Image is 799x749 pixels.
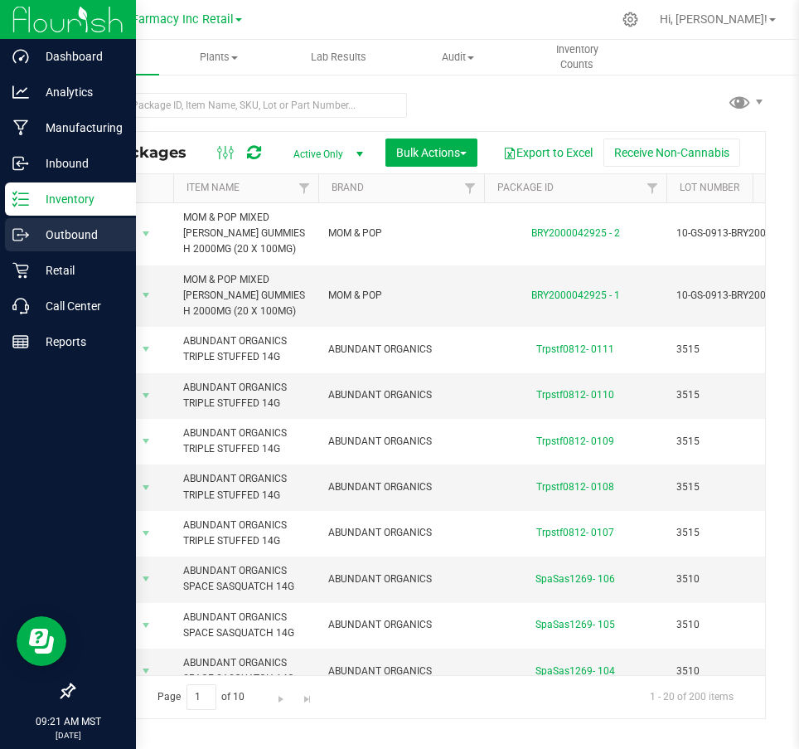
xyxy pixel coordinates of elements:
a: Trpstf0812- 0109 [536,435,614,447]
span: ABUNDANT ORGANICS [328,571,474,587]
span: ABUNDANT ORGANICS [328,664,474,679]
p: Reports [29,332,128,352]
a: Trpstf0812- 0108 [536,481,614,493]
span: 10-GS-0913-BRY2000 [676,288,781,304]
iframe: Resource center [17,616,66,666]
span: 3510 [676,571,781,587]
span: 1 - 20 of 200 items [637,684,747,709]
a: SpaSas1269- 104 [535,665,615,677]
inline-svg: Call Center [12,298,29,314]
span: ABUNDANT ORGANICS TRIPLE STUFFED 14G [183,426,308,457]
a: Plants [159,40,278,75]
span: Page of 10 [143,684,259,710]
span: select [136,476,157,499]
span: ABUNDANT ORGANICS [328,342,474,357]
span: 3515 [676,342,781,357]
a: BRY2000042925 - 2 [531,227,620,239]
span: All Packages [86,143,203,162]
inline-svg: Retail [12,262,29,279]
span: 10-GS-0913-BRY2000 [676,226,781,241]
span: Hi, [PERSON_NAME]! [660,12,768,26]
p: [DATE] [7,729,128,742]
a: Audit [398,40,517,75]
span: select [136,659,157,683]
span: MOM & POP MIXED [PERSON_NAME] GUMMIES H 2000MG (20 X 100MG) [183,210,308,258]
span: ABUNDANT ORGANICS TRIPLE STUFFED 14G [183,518,308,549]
span: 3510 [676,617,781,633]
inline-svg: Dashboard [12,48,29,65]
span: MOM & POP MIXED [PERSON_NAME] GUMMIES H 2000MG (20 X 100MG) [183,272,308,320]
button: Bulk Actions [385,139,477,167]
p: Outbound [29,225,128,245]
a: Lot Number [680,182,739,193]
a: Trpstf0812- 0107 [536,527,614,538]
p: Dashboard [29,46,128,66]
span: ABUNDANT ORGANICS [328,479,474,495]
span: Lab Results [288,50,389,65]
a: Inventory Counts [517,40,637,75]
span: select [136,384,157,407]
span: ABUNDANT ORGANICS TRIPLE STUFFED 14G [183,471,308,503]
span: ABUNDANT ORGANICS SPACE SASQUATCH 14G [183,610,308,641]
span: select [136,338,157,361]
input: Search Package ID, Item Name, SKU, Lot or Part Number... [73,93,407,118]
span: MOM & POP [328,226,474,241]
span: 3515 [676,387,781,403]
input: 1 [186,684,216,710]
span: 3515 [676,434,781,450]
span: Audit [399,50,516,65]
inline-svg: Outbound [12,226,29,243]
p: Call Center [29,296,128,316]
span: Globe Farmacy Inc Retail [97,12,234,27]
a: Brand [332,182,364,193]
inline-svg: Inventory [12,191,29,207]
button: Receive Non-Cannabis [603,139,740,167]
span: ABUNDANT ORGANICS SPACE SASQUATCH 14G [183,655,308,687]
span: ABUNDANT ORGANICS [328,525,474,541]
div: Manage settings [620,12,641,27]
span: Plants [160,50,278,65]
span: select [136,284,157,307]
span: MOM & POP [328,288,474,304]
p: 09:21 AM MST [7,714,128,729]
a: Trpstf0812- 0111 [536,343,614,355]
span: 3510 [676,664,781,679]
a: Go to the last page [295,684,319,707]
span: select [136,614,157,637]
inline-svg: Inbound [12,155,29,172]
a: Item Name [186,182,240,193]
span: ABUNDANT ORGANICS SPACE SASQUATCH 14G [183,563,308,595]
a: Go to the next page [269,684,293,707]
a: Package ID [497,182,554,193]
span: ABUNDANT ORGANICS TRIPLE STUFFED 14G [183,380,308,411]
span: 3515 [676,525,781,541]
a: SpaSas1269- 105 [535,619,615,630]
p: Inventory [29,189,128,209]
a: Filter [291,174,318,202]
a: SpaSas1269- 106 [535,573,615,585]
span: ABUNDANT ORGANICS TRIPLE STUFFED 14G [183,333,308,365]
span: Bulk Actions [396,146,467,159]
inline-svg: Analytics [12,84,29,100]
span: select [136,222,157,246]
a: Filter [457,174,484,202]
p: Analytics [29,82,128,102]
a: Trpstf0812- 0110 [536,389,614,401]
a: Lab Results [278,40,398,75]
p: Inbound [29,153,128,173]
inline-svg: Manufacturing [12,119,29,136]
p: Retail [29,260,128,280]
span: ABUNDANT ORGANICS [328,434,474,450]
a: Filter [639,174,666,202]
span: select [136,430,157,453]
span: 3515 [676,479,781,495]
a: BRY2000042925 - 1 [531,289,620,301]
button: Export to Excel [492,139,603,167]
span: select [136,522,157,545]
span: ABUNDANT ORGANICS [328,617,474,633]
p: Manufacturing [29,118,128,138]
span: select [136,567,157,591]
inline-svg: Reports [12,333,29,350]
span: Inventory Counts [518,42,636,72]
span: ABUNDANT ORGANICS [328,387,474,403]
